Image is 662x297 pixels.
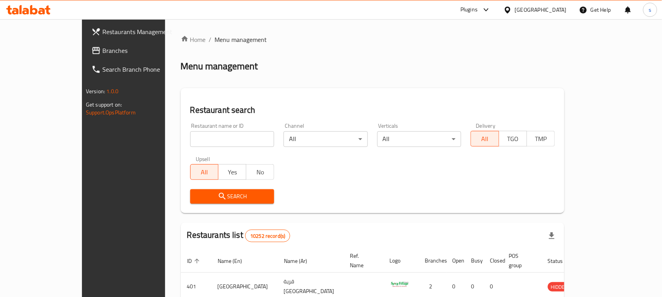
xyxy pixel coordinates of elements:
[419,249,446,273] th: Branches
[548,283,571,292] span: HIDDEN
[196,156,210,162] label: Upsell
[209,35,212,44] li: /
[548,282,571,292] div: HIDDEN
[476,123,496,129] label: Delivery
[249,167,271,178] span: No
[649,5,651,14] span: s
[194,167,215,178] span: All
[86,86,105,96] span: Version:
[377,131,462,147] div: All
[190,189,275,204] button: Search
[181,60,258,72] h2: Menu management
[187,256,202,266] span: ID
[390,275,409,295] img: Spicy Village
[502,133,524,145] span: TGO
[527,131,555,147] button: TMP
[460,5,478,14] div: Plugins
[86,107,136,118] a: Support.OpsPlatform
[196,192,268,201] span: Search
[542,226,561,245] div: Export file
[102,46,186,55] span: Branches
[222,167,243,178] span: Yes
[86,100,122,110] span: Get support on:
[190,131,275,147] input: Search for restaurant name or ID..
[530,133,552,145] span: TMP
[85,41,193,60] a: Branches
[246,164,274,180] button: No
[102,27,186,36] span: Restaurants Management
[474,133,496,145] span: All
[181,35,206,44] a: Home
[465,249,484,273] th: Busy
[190,104,555,116] h2: Restaurant search
[190,164,218,180] button: All
[284,131,368,147] div: All
[245,230,290,242] div: Total records count
[446,249,465,273] th: Open
[187,229,291,242] h2: Restaurants list
[85,22,193,41] a: Restaurants Management
[85,60,193,79] a: Search Branch Phone
[471,131,499,147] button: All
[215,35,267,44] span: Menu management
[246,232,290,240] span: 10252 record(s)
[218,164,246,180] button: Yes
[384,249,419,273] th: Logo
[499,131,527,147] button: TGO
[181,35,564,44] nav: breadcrumb
[509,251,532,270] span: POS group
[350,251,374,270] span: Ref. Name
[218,256,252,266] span: Name (En)
[284,256,317,266] span: Name (Ar)
[102,65,186,74] span: Search Branch Phone
[548,256,573,266] span: Status
[515,5,567,14] div: [GEOGRAPHIC_DATA]
[106,86,118,96] span: 1.0.0
[484,249,503,273] th: Closed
